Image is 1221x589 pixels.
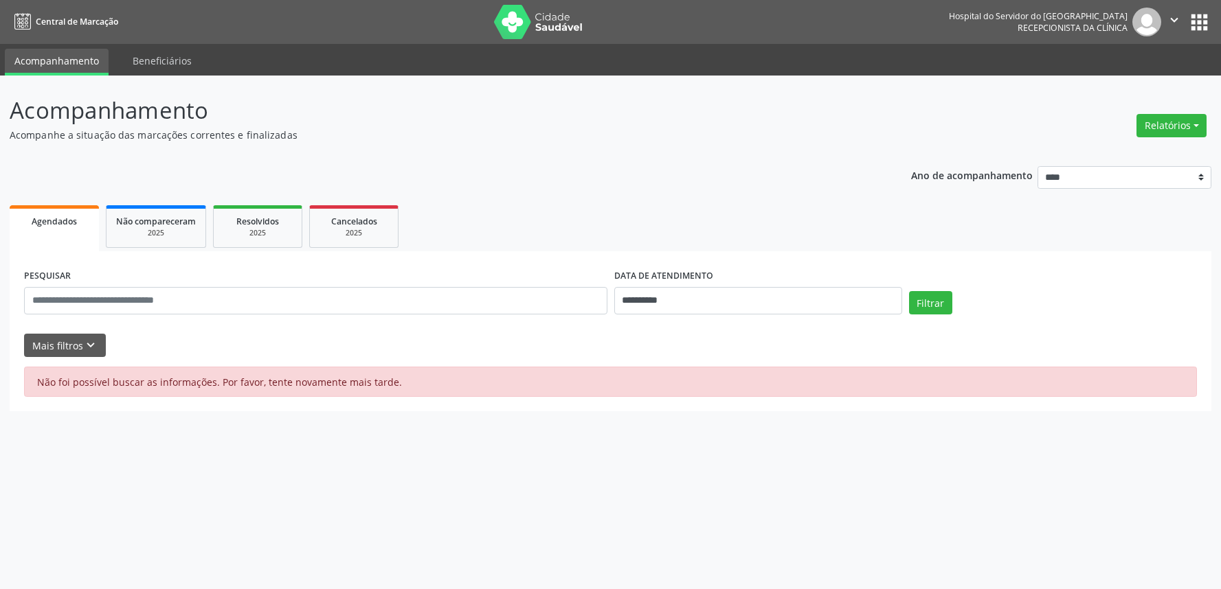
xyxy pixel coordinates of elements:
img: img [1132,8,1161,36]
label: PESQUISAR [24,266,71,287]
button: apps [1187,10,1211,34]
label: DATA DE ATENDIMENTO [614,266,713,287]
button: Relatórios [1136,114,1207,137]
span: Recepcionista da clínica [1018,22,1128,34]
span: Agendados [32,216,77,227]
div: Não foi possível buscar as informações. Por favor, tente novamente mais tarde. [24,367,1197,397]
span: Central de Marcação [36,16,118,27]
div: Hospital do Servidor do [GEOGRAPHIC_DATA] [949,10,1128,22]
div: 2025 [116,228,196,238]
button:  [1161,8,1187,36]
button: Filtrar [909,291,952,314]
a: Acompanhamento [5,49,109,76]
span: Não compareceram [116,216,196,227]
div: 2025 [223,228,292,238]
i:  [1167,12,1182,27]
p: Acompanhamento [10,93,851,128]
i: keyboard_arrow_down [83,338,98,353]
p: Acompanhe a situação das marcações correntes e finalizadas [10,128,851,142]
a: Central de Marcação [10,10,118,33]
span: Resolvidos [236,216,279,227]
div: 2025 [320,228,388,238]
span: Cancelados [331,216,377,227]
button: Mais filtroskeyboard_arrow_down [24,334,106,358]
a: Beneficiários [123,49,201,73]
p: Ano de acompanhamento [911,166,1033,183]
